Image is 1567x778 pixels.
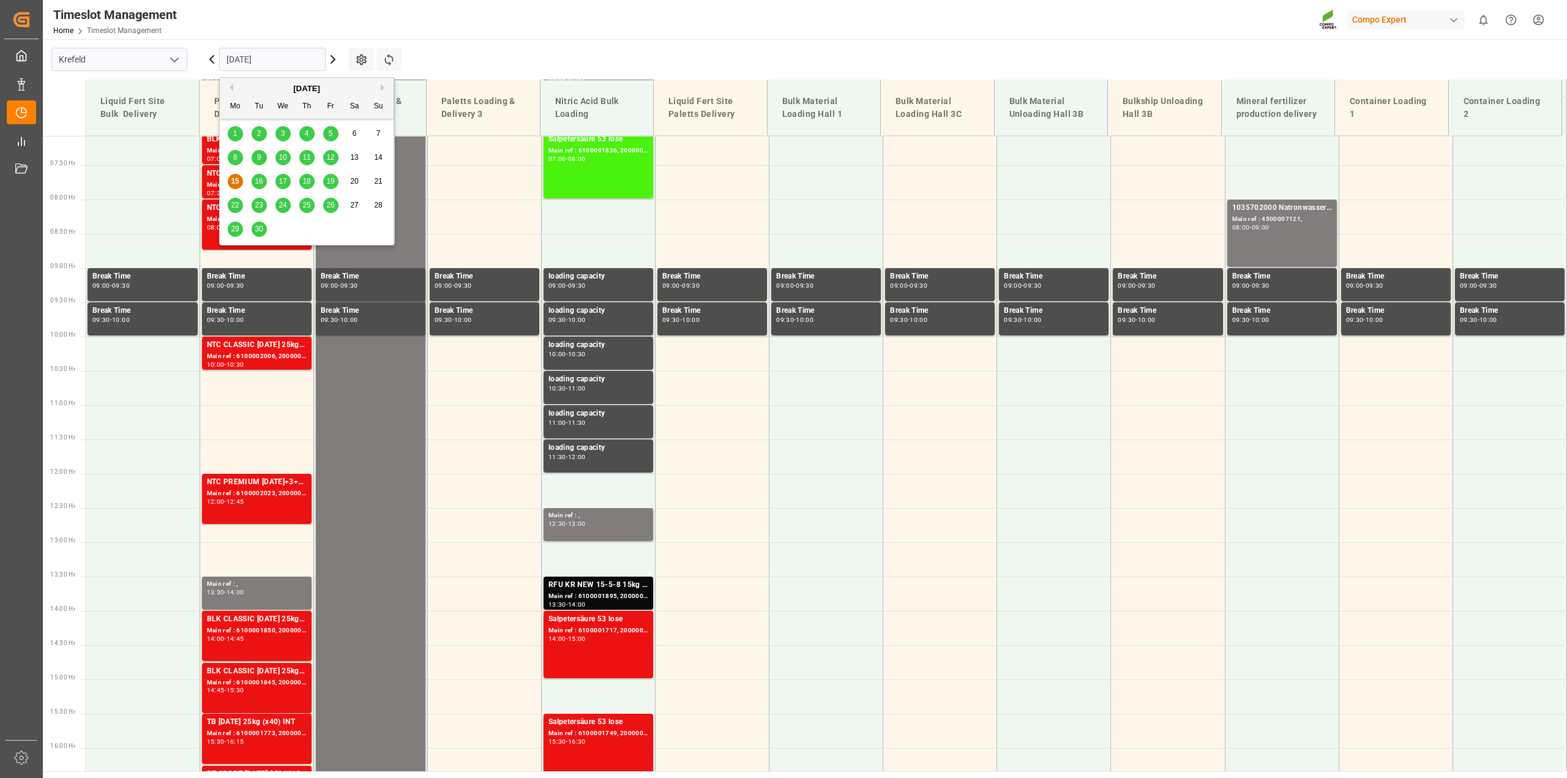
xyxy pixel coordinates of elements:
div: 09:30 [1366,283,1383,288]
span: 12:30 Hr [50,503,75,509]
div: 10:00 [568,317,586,323]
span: 9 [257,153,261,162]
div: 09:30 [92,317,110,323]
div: 09:00 [662,283,680,288]
div: - [680,317,682,323]
div: NTC CLASSIC [DATE] 25kg (x40) DE,EN,PLFLO T PERM [DATE] 25kg (x40) INTFLO T CLUB [DATE] 25kg (x40... [207,168,307,180]
button: show 0 new notifications [1470,6,1497,34]
div: - [1022,283,1023,288]
div: month 2025-09 [223,122,391,241]
div: Su [371,99,386,114]
div: Break Time [1346,305,1446,317]
div: We [275,99,291,114]
div: Choose Friday, September 26th, 2025 [323,198,338,213]
div: - [680,283,682,288]
div: 09:30 [568,283,586,288]
div: 10:30 [226,362,244,367]
div: - [224,687,226,693]
div: - [566,521,568,526]
span: 7 [376,129,381,138]
div: Liquid Fert Site Paletts Delivery [664,90,757,125]
div: Choose Saturday, September 13th, 2025 [347,150,362,165]
div: 07:00 [207,156,225,162]
span: 11 [302,153,310,162]
span: 27 [350,201,358,209]
span: 11:30 Hr [50,434,75,441]
div: 10:00 [1252,317,1270,323]
div: 09:30 [776,317,794,323]
div: Liquid Fert Site Bulk Delivery [95,90,189,125]
div: - [1135,283,1137,288]
span: 18 [302,177,310,185]
div: Choose Tuesday, September 2nd, 2025 [252,126,267,141]
div: 14:00 [207,636,225,641]
div: - [1022,317,1023,323]
div: 09:30 [226,283,244,288]
div: 10:30 [568,351,586,357]
div: 10:00 [454,317,472,323]
div: Choose Friday, September 12th, 2025 [323,150,338,165]
div: 08:00 [207,225,225,230]
div: - [794,317,796,323]
div: - [452,317,454,323]
span: 14:30 Hr [50,640,75,646]
div: Break Time [1118,271,1217,283]
div: Break Time [92,271,193,283]
span: 13:00 Hr [50,537,75,544]
div: 14:45 [226,636,244,641]
div: 13:00 [568,521,586,526]
div: 09:30 [1460,317,1478,323]
div: 07:00 [548,156,566,162]
div: Main ref : 6100001895, 2000001512 [548,591,648,602]
div: Choose Monday, September 22nd, 2025 [228,198,243,213]
div: - [566,602,568,607]
span: 08:00 Hr [50,194,75,201]
div: Nitric Acid Bulk Loading [550,90,644,125]
div: Main ref : 6100001750, 2000001283 [207,180,307,190]
div: - [1249,225,1251,230]
div: 09:00 [1004,283,1022,288]
div: Choose Tuesday, September 16th, 2025 [252,174,267,189]
div: 09:00 [776,283,794,288]
div: Tu [252,99,267,114]
div: Break Time [890,271,990,283]
div: 09:00 [1252,225,1270,230]
div: 16:15 [226,739,244,744]
div: Bulkship Unloading Hall 3B [1118,90,1211,125]
div: BLK CLASSIC [DATE] 25kg(x40)D,EN,PL,FNLBT FAIR 25-5-8 35%UH 3M 25kg (x40) INTTPL K [DATE] 25kg (x... [207,613,307,626]
div: 15:30 [548,739,566,744]
span: 30 [255,225,263,233]
div: 11:00 [568,386,586,391]
div: 10:00 [1366,317,1383,323]
div: - [224,499,226,504]
div: Main ref : 4500007121, [1232,214,1332,225]
span: 6 [353,129,357,138]
div: Fr [323,99,338,114]
div: Container Loading 1 [1345,90,1438,125]
div: - [566,420,568,425]
div: 09:00 [92,283,110,288]
div: Mineral fertilizer production delivery [1232,90,1325,125]
div: Break Time [776,271,876,283]
span: 15:00 Hr [50,674,75,681]
div: Break Time [1460,271,1560,283]
span: 1 [233,129,237,138]
div: Choose Sunday, September 7th, 2025 [371,126,386,141]
div: 09:30 [1232,317,1250,323]
div: 12:45 [226,499,244,504]
div: - [1135,317,1137,323]
div: Choose Sunday, September 14th, 2025 [371,150,386,165]
div: 09:00 [1346,283,1364,288]
div: - [566,317,568,323]
div: Break Time [1004,271,1104,283]
span: 14:00 Hr [50,605,75,612]
div: Choose Saturday, September 6th, 2025 [347,126,362,141]
div: Break Time [1232,305,1332,317]
div: 10:00 [1138,317,1156,323]
div: - [566,156,568,162]
span: 24 [279,201,286,209]
div: - [224,636,226,641]
div: 08:00 [568,156,586,162]
div: Choose Monday, September 1st, 2025 [228,126,243,141]
div: Bulk Material Unloading Hall 3B [1004,90,1098,125]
